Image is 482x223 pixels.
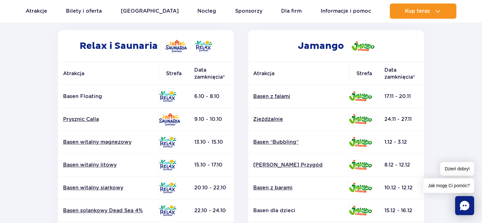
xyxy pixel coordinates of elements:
[379,131,424,154] td: 1.12 - 3.12
[349,114,372,124] img: Jamango
[321,3,371,19] a: Informacje i pomoc
[281,3,302,19] a: Dla firm
[63,93,154,100] p: Basen Floating
[405,8,430,14] span: Kup teraz
[455,196,474,215] div: Chat
[159,113,180,126] img: Saunaria
[379,176,424,199] td: 10.12 - 12.12
[349,206,372,215] img: Jamango
[248,30,424,62] h2: Jamango
[63,184,154,191] a: Basen witalny siarkowy
[159,205,177,216] img: Relax
[58,62,159,85] th: Atrakcja
[189,108,234,131] td: 9.10 - 10.10
[189,154,234,176] td: 15.10 - 17.10
[189,85,234,108] td: 6.10 - 8.10
[253,207,344,214] p: Basen dla dzieci
[349,137,372,147] img: Jamango
[248,62,349,85] th: Atrakcja
[235,3,262,19] a: Sponsorzy
[63,161,154,168] a: Basen witalny litowy
[189,199,234,222] td: 22.10 - 24.10
[159,62,189,85] th: Strefa
[379,108,424,131] td: 24.11 - 27.11
[189,176,234,199] td: 20.10 - 22.10
[253,93,344,100] a: Basen z falami
[253,139,344,146] a: Basen “Bubbling”
[197,3,216,19] a: Nocleg
[379,199,424,222] td: 15.12 - 16.12
[165,40,187,52] img: Saunaria
[253,184,344,191] a: Basen z barami
[379,62,424,85] th: Data zamknięcia*
[349,62,379,85] th: Strefa
[63,116,154,123] a: Prysznic Calla
[121,3,179,19] a: [GEOGRAPHIC_DATA]
[253,161,344,168] a: [PERSON_NAME] Przygód
[349,160,372,170] img: Jamango
[390,3,456,19] button: Kup teraz
[159,137,177,148] img: Relax
[349,183,372,193] img: Jamango
[63,139,154,146] a: Basen witalny magnezowy
[159,91,177,102] img: Relax
[351,41,374,51] img: Jamango
[440,162,474,176] span: Dzień dobry!
[379,154,424,176] td: 8.12 - 12.12
[159,160,177,170] img: Relax
[58,30,234,62] h2: Relax i Saunaria
[423,178,474,193] span: Jak mogę Ci pomóc?
[63,207,154,214] a: Basen solankowy Dead Sea 4%
[195,41,212,51] img: Relax
[253,116,344,123] a: Zjeżdżalnie
[66,3,102,19] a: Bilety i oferta
[189,62,234,85] th: Data zamknięcia*
[159,182,177,193] img: Relax
[379,85,424,108] td: 17.11 - 20.11
[189,131,234,154] td: 13.10 - 15.10
[349,91,372,101] img: Jamango
[26,3,47,19] a: Atrakcje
